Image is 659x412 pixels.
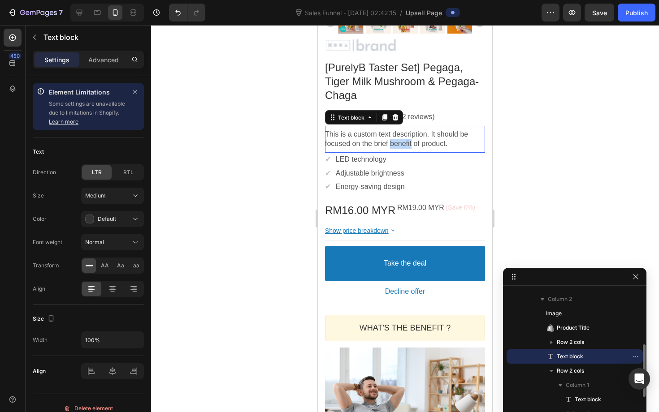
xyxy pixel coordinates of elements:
div: Size [33,313,56,325]
span: Sales Funnel - [DATE] 02:42:15 [303,8,398,17]
button: Medium [81,188,144,204]
div: Color [33,215,47,223]
span: Text block [557,352,583,361]
span: aa [133,262,139,270]
p: Text block [43,32,140,43]
span: Normal [85,239,104,245]
div: 450 [9,52,22,60]
button: 7 [4,4,67,21]
span: Image [546,309,562,318]
p: 7 [59,7,63,18]
input: Auto [82,332,143,348]
div: Publish [625,8,648,17]
div: Undo/Redo [169,4,205,21]
span: Medium [85,192,106,199]
p: Element Limitations [49,87,126,98]
div: Open Intercom Messenger [629,368,650,390]
p: Advanced [88,55,119,64]
div: Text [33,148,44,156]
div: Transform [33,262,59,270]
p: Settings [44,55,69,64]
div: Direction [33,168,56,176]
span: Upsell Page [406,8,442,17]
span: / [400,8,402,17]
div: Size [33,192,44,200]
span: Column 1 [566,381,589,390]
span: Default [98,215,116,222]
span: Row 2 cols [557,338,584,347]
button: Normal [81,234,144,250]
span: Text block [575,395,601,404]
button: Save [585,4,614,21]
span: Aa [117,262,124,270]
div: Width [33,336,48,344]
span: Column 2 [548,295,572,304]
span: Row 2 cols [557,366,584,375]
div: Align [33,285,45,293]
span: RTL [123,168,134,176]
p: Some settings are unavailable due to limitations in Shopify. [49,99,126,126]
span: AA [101,262,109,270]
a: Learn more [49,118,78,125]
div: Align [33,367,46,375]
span: Save [592,9,607,17]
span: LTR [92,168,102,176]
button: Publish [618,4,655,21]
iframe: Design area [318,25,492,412]
div: Font weight [33,238,62,246]
button: Default [81,211,144,227]
span: Product Title [557,323,590,332]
